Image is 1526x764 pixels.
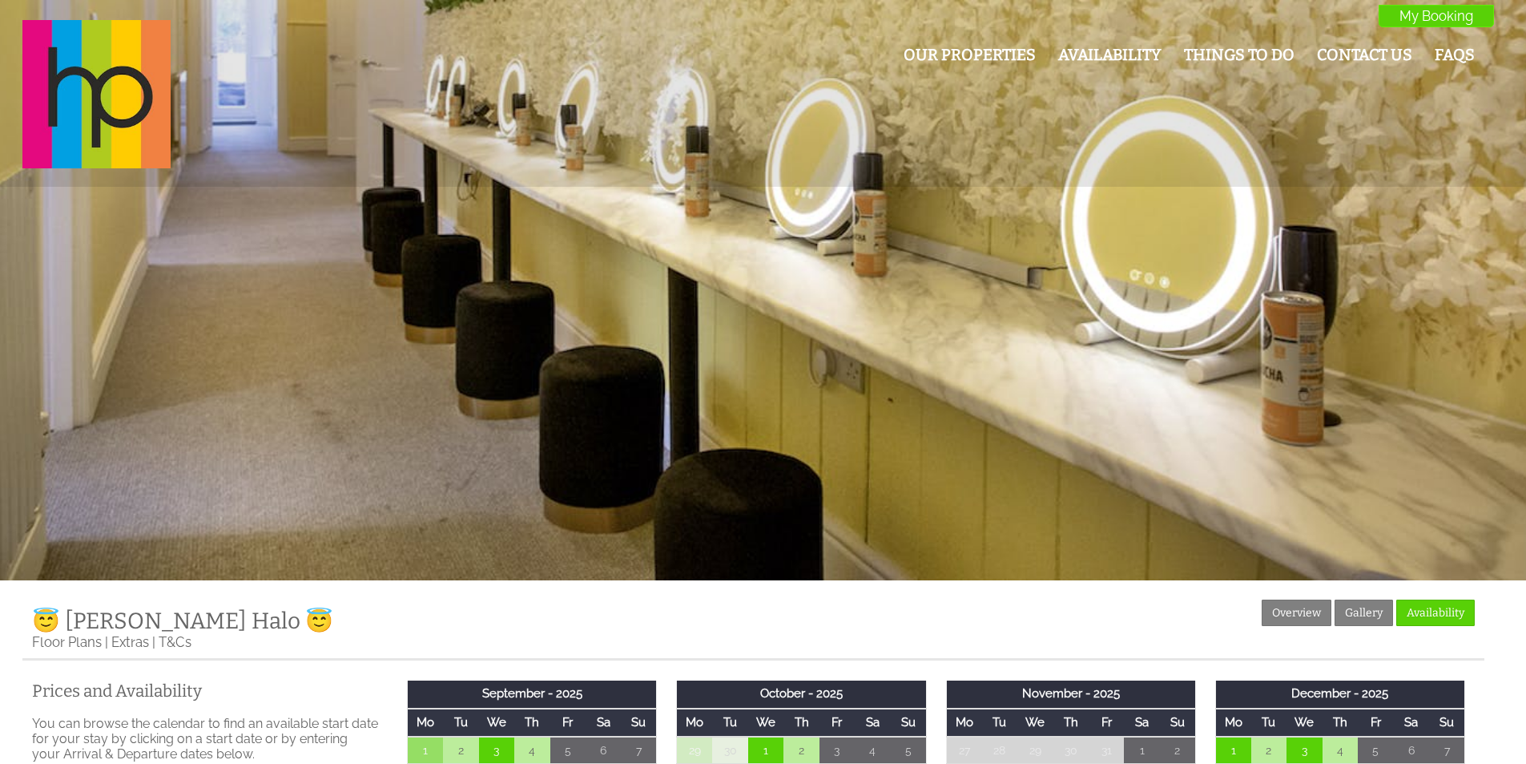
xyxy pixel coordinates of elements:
td: 27 [946,737,981,764]
td: 6 [1394,737,1429,764]
a: Contact Us [1317,46,1412,64]
td: 1 [408,737,443,764]
th: Mo [408,709,443,737]
th: Tu [443,709,478,737]
th: Fr [819,709,855,737]
td: 4 [855,737,890,764]
p: You can browse the calendar to find an available start date for your stay by clicking on a start ... [32,716,378,762]
th: Fr [550,709,586,737]
th: We [748,709,783,737]
td: 29 [1017,737,1053,764]
td: 3 [1286,737,1322,764]
td: 3 [479,737,514,764]
td: 4 [514,737,550,764]
a: Availability [1396,600,1475,626]
th: We [479,709,514,737]
td: 2 [443,737,478,764]
th: September - 2025 [408,681,657,708]
img: Halula Properties [22,20,171,168]
a: My Booking [1379,5,1494,27]
td: 1 [748,737,783,764]
a: Overview [1262,600,1331,626]
th: Tu [1251,709,1286,737]
td: 1 [1124,737,1159,764]
th: October - 2025 [677,681,926,708]
td: 5 [891,737,926,764]
td: 2 [1251,737,1286,764]
a: FAQs [1435,46,1475,64]
th: November - 2025 [946,681,1195,708]
td: 1 [1215,737,1250,764]
th: Sa [1124,709,1159,737]
a: 😇 [PERSON_NAME] Halo 😇 [32,608,333,634]
td: 3 [819,737,855,764]
th: Fr [1358,709,1393,737]
th: Th [514,709,550,737]
a: T&Cs [159,634,191,650]
td: 7 [621,737,656,764]
th: Su [1429,709,1464,737]
th: Mo [946,709,981,737]
th: Th [1053,709,1088,737]
th: Mo [677,709,712,737]
a: Our Properties [904,46,1036,64]
td: 29 [677,737,712,764]
th: We [1017,709,1053,737]
td: 5 [550,737,586,764]
th: Tu [712,709,747,737]
td: 31 [1089,737,1124,764]
a: Things To Do [1184,46,1294,64]
th: Sa [855,709,890,737]
th: Sa [1394,709,1429,737]
th: Su [891,709,926,737]
th: Su [1160,709,1195,737]
th: Fr [1089,709,1124,737]
th: Sa [586,709,621,737]
th: Th [1323,709,1358,737]
a: Extras [111,634,149,650]
td: 4 [1323,737,1358,764]
td: 2 [1160,737,1195,764]
td: 30 [1053,737,1088,764]
th: December - 2025 [1215,681,1464,708]
th: Mo [1215,709,1250,737]
td: 5 [1358,737,1393,764]
td: 28 [982,737,1017,764]
th: Th [783,709,819,737]
a: Gallery [1335,600,1393,626]
td: 6 [586,737,621,764]
td: 2 [783,737,819,764]
a: Availability [1058,46,1162,64]
th: Su [621,709,656,737]
th: Tu [982,709,1017,737]
a: Prices and Availability [32,681,378,701]
td: 7 [1429,737,1464,764]
th: We [1286,709,1322,737]
td: 30 [712,737,747,764]
a: Floor Plans [32,634,102,650]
